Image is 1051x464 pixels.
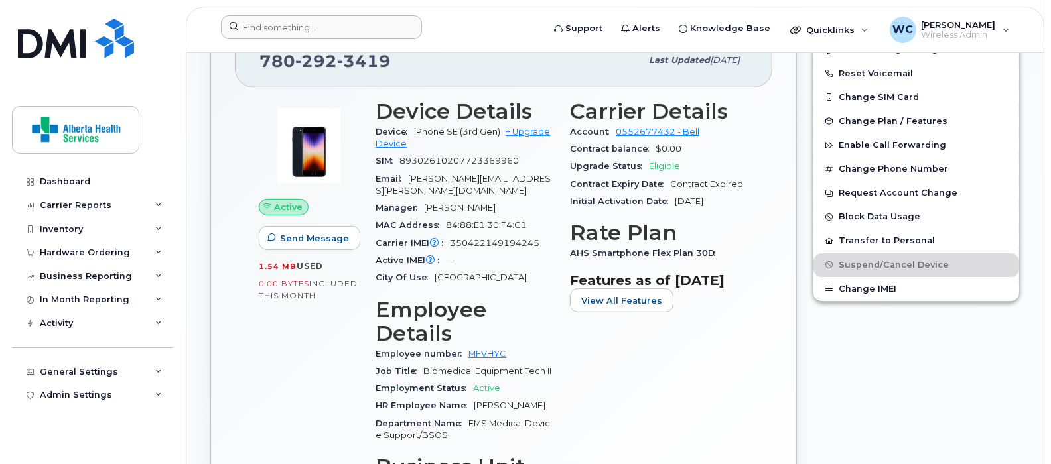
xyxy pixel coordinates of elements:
span: MAC Address [376,220,446,230]
span: Add Roaming Package [824,44,944,56]
span: 84:88:E1:30:F4:C1 [446,220,527,230]
span: Enable Call Forwarding [839,141,946,150]
h3: Device Details [376,99,554,123]
a: Alerts [612,15,669,42]
span: 780 [259,51,391,71]
span: AHS Smartphone Flex Plan 30D [570,248,722,258]
span: 0.00 Bytes [259,279,309,288]
span: Last updated [649,55,710,65]
span: Department Name [376,418,468,428]
span: [DATE] [675,196,703,206]
span: Contract Expiry Date [570,179,670,189]
button: Change IMEI [813,277,1019,301]
span: Alerts [632,22,660,35]
a: Knowledge Base [669,15,780,42]
span: Contract Expired [670,179,743,189]
span: Biomedical Equipment Tech II [423,366,551,376]
a: Support [545,15,612,42]
span: Suspend/Cancel Device [839,260,949,270]
span: Quicklinks [806,25,855,35]
span: Manager [376,203,424,213]
button: Change Phone Number [813,157,1019,181]
h3: Rate Plan [570,221,748,245]
span: 350422149194245 [450,238,539,248]
span: Employee number [376,349,468,359]
span: Initial Activation Date [570,196,675,206]
span: Upgrade Status [570,161,649,171]
span: Device [376,127,414,137]
span: included this month [259,278,358,300]
button: View All Features [570,288,673,312]
span: City Of Use [376,272,435,282]
span: iPhone SE (3rd Gen) [414,127,500,137]
a: 0552677432 - Bell [616,127,699,137]
span: $0.00 [656,144,681,154]
button: Send Message [259,226,360,250]
span: [PERSON_NAME] [474,400,545,410]
span: 89302610207723369960 [399,156,519,166]
button: Block Data Usage [813,205,1019,229]
span: Active [274,201,303,213]
input: Find something... [221,15,422,39]
span: [PERSON_NAME] [922,19,996,30]
span: Carrier IMEI [376,238,450,248]
span: 1.54 MB [259,262,297,271]
button: Suspend/Cancel Device [813,253,1019,277]
button: Transfer to Personal [813,229,1019,253]
span: 3419 [337,51,391,71]
button: Change Plan / Features [813,109,1019,133]
button: Change SIM Card [813,86,1019,109]
span: Contract balance [570,144,656,154]
span: Job Title [376,366,423,376]
span: Active [473,383,500,393]
span: [PERSON_NAME] [424,203,496,213]
span: Account [570,127,616,137]
span: [PERSON_NAME][EMAIL_ADDRESS][PERSON_NAME][DOMAIN_NAME] [376,174,551,196]
span: WC [892,22,913,38]
span: Email [376,174,408,184]
span: HR Employee Name [376,400,474,410]
span: [DATE] [710,55,740,65]
span: Wireless Admin [922,30,996,40]
h3: Features as of [DATE] [570,272,748,288]
button: Reset Voicemail [813,62,1019,86]
button: Request Account Change [813,181,1019,205]
h3: Employee Details [376,298,554,345]
span: Active IMEI [376,255,446,265]
img: image20231002-3703462-1angbar.jpeg [269,106,349,186]
span: EMS Medical Device Support/BSOS [376,418,550,440]
span: Knowledge Base [690,22,770,35]
span: Eligible [649,161,680,171]
button: Enable Call Forwarding [813,133,1019,157]
a: MFVHYC [468,349,506,359]
span: 292 [295,51,337,71]
span: Change Plan / Features [839,116,947,126]
div: Quicklinks [781,17,878,43]
span: [GEOGRAPHIC_DATA] [435,272,527,282]
span: View All Features [581,294,662,307]
span: — [446,255,455,265]
span: Send Message [280,232,349,245]
span: used [297,261,323,271]
div: Will Chang [880,17,1019,43]
span: SIM [376,156,399,166]
span: Support [565,22,602,35]
span: Employment Status [376,383,473,393]
h3: Carrier Details [570,99,748,123]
